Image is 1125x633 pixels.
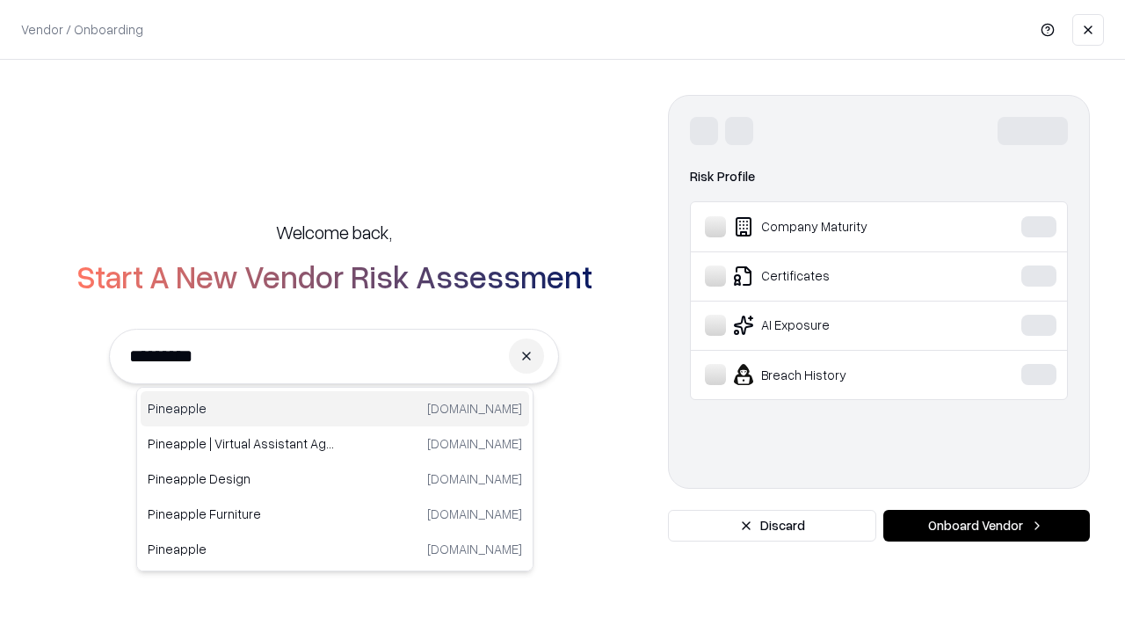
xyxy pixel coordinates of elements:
[276,220,392,244] h5: Welcome back,
[21,20,143,39] p: Vendor / Onboarding
[705,216,968,237] div: Company Maturity
[136,387,533,571] div: Suggestions
[427,399,522,418] p: [DOMAIN_NAME]
[148,399,335,418] p: Pineapple
[148,505,335,523] p: Pineapple Furniture
[668,510,876,542] button: Discard
[705,315,968,336] div: AI Exposure
[883,510,1090,542] button: Onboard Vendor
[427,469,522,488] p: [DOMAIN_NAME]
[427,540,522,558] p: [DOMAIN_NAME]
[148,434,335,453] p: Pineapple | Virtual Assistant Agency
[148,469,335,488] p: Pineapple Design
[705,364,968,385] div: Breach History
[705,266,968,287] div: Certificates
[148,540,335,558] p: Pineapple
[690,166,1068,187] div: Risk Profile
[427,505,522,523] p: [DOMAIN_NAME]
[76,258,592,294] h2: Start A New Vendor Risk Assessment
[427,434,522,453] p: [DOMAIN_NAME]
